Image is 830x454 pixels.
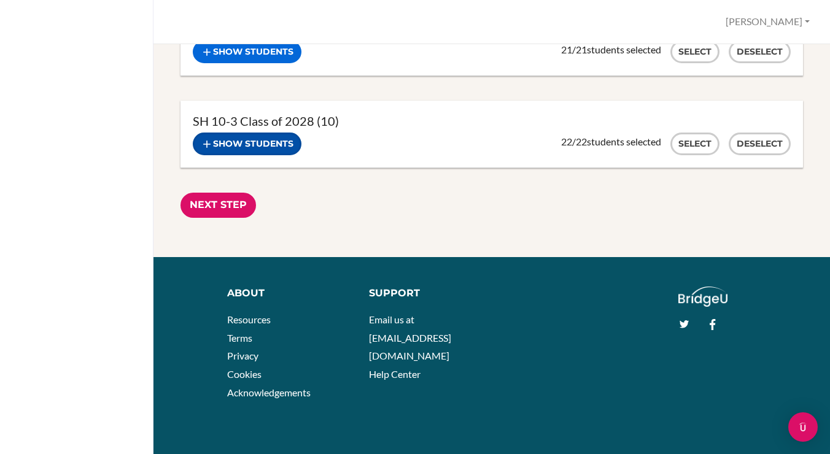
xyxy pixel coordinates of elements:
button: Select [670,40,719,63]
a: Resources [227,314,271,325]
span: 22 [561,136,572,147]
div: Open Intercom Messenger [788,412,818,442]
a: Cookies [227,368,262,380]
img: logo_white@2x-f4f0deed5e89b7ecb1c2cc34c3e3d731f90f0f143d5ea2071677605dd97b5244.png [678,287,728,307]
h3: SH 10-3 Class of 2028 (10) [193,113,791,129]
span: 21 [576,44,587,55]
a: Terms [227,332,252,344]
div: Support [369,287,483,301]
a: Help Center [369,368,421,380]
a: Acknowledgements [227,387,311,398]
a: Privacy [227,350,258,361]
button: Select [670,133,719,155]
input: Next Step [180,193,256,218]
div: About [227,287,350,301]
button: [PERSON_NAME] [720,10,815,33]
button: Deselect [729,133,791,155]
div: / students selected [561,136,661,148]
span: 22 [576,136,587,147]
button: Show students [193,133,301,155]
button: Deselect [729,40,791,63]
button: Show students [193,40,301,63]
span: 21 [561,44,572,55]
div: / students selected [561,44,661,56]
a: Email us at [EMAIL_ADDRESS][DOMAIN_NAME] [369,314,451,361]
